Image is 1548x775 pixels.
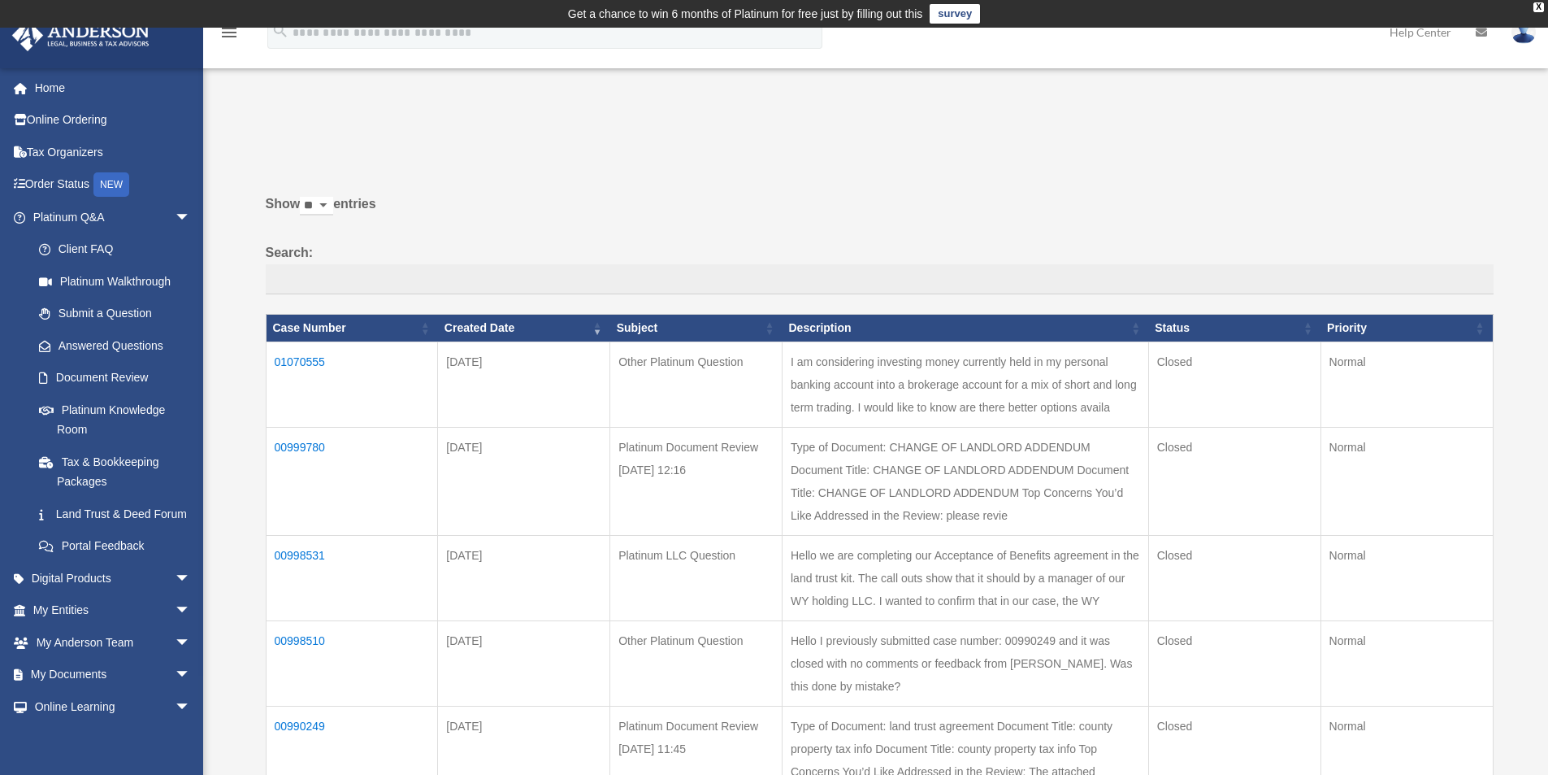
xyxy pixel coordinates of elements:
td: 00998510 [266,620,438,706]
a: Platinum Q&Aarrow_drop_down [11,201,207,233]
label: Search: [266,242,1494,295]
th: Case Number: activate to sort column ascending [266,315,438,342]
a: Portal Feedback [23,530,207,563]
td: Normal [1320,535,1493,620]
td: Other Platinum Question [610,620,783,706]
a: Submit a Question [23,298,207,330]
a: My Documentsarrow_drop_down [11,659,215,691]
td: I am considering investing money currently held in my personal banking account into a brokerage a... [782,342,1148,427]
td: Other Platinum Question [610,342,783,427]
a: Document Review [23,362,207,394]
span: arrow_drop_down [175,562,207,595]
td: Type of Document: CHANGE OF LANDLORD ADDENDUM Document Title: CHANGE OF LANDLORD ADDENDUM Documen... [782,427,1148,535]
a: Online Learningarrow_drop_down [11,690,215,723]
a: My Entitiesarrow_drop_down [11,594,215,627]
td: Normal [1320,427,1493,535]
a: Client FAQ [23,233,207,266]
i: menu [219,23,239,42]
span: arrow_drop_down [175,201,207,234]
td: 00998531 [266,535,438,620]
span: arrow_drop_down [175,626,207,660]
a: Answered Questions [23,329,199,362]
td: [DATE] [438,342,610,427]
span: arrow_drop_down [175,594,207,628]
th: Priority: activate to sort column ascending [1320,315,1493,342]
div: close [1533,2,1544,12]
td: Platinum Document Review [DATE] 12:16 [610,427,783,535]
div: Get a chance to win 6 months of Platinum for free just by filling out this [568,4,923,24]
td: Normal [1320,342,1493,427]
th: Created Date: activate to sort column ascending [438,315,610,342]
td: Closed [1148,620,1320,706]
a: Tax Organizers [11,136,215,168]
td: Hello we are completing our Acceptance of Benefits agreement in the land trust kit. The call outs... [782,535,1148,620]
td: [DATE] [438,620,610,706]
td: Closed [1148,342,1320,427]
a: menu [219,28,239,42]
span: arrow_drop_down [175,659,207,692]
td: [DATE] [438,535,610,620]
td: Normal [1320,620,1493,706]
a: Land Trust & Deed Forum [23,498,207,530]
td: [DATE] [438,427,610,535]
a: Order StatusNEW [11,168,215,202]
td: Closed [1148,535,1320,620]
a: Home [11,72,215,104]
td: Closed [1148,427,1320,535]
img: User Pic [1511,20,1536,44]
span: arrow_drop_down [175,690,207,724]
select: Showentries [300,197,333,216]
td: Platinum LLC Question [610,535,783,620]
th: Description: activate to sort column ascending [782,315,1148,342]
a: Tax & Bookkeeping Packages [23,446,207,498]
td: 00999780 [266,427,438,535]
a: My Anderson Teamarrow_drop_down [11,626,215,659]
input: Search: [266,264,1494,295]
label: Show entries [266,193,1494,232]
a: Platinum Walkthrough [23,265,207,298]
th: Subject: activate to sort column ascending [610,315,783,342]
a: Platinum Knowledge Room [23,394,207,446]
img: Anderson Advisors Platinum Portal [7,20,154,51]
a: Online Ordering [11,104,215,137]
td: Hello I previously submitted case number: 00990249 and it was closed with no comments or feedback... [782,620,1148,706]
a: Digital Productsarrow_drop_down [11,562,215,594]
div: NEW [93,172,129,197]
th: Status: activate to sort column ascending [1148,315,1320,342]
a: survey [930,4,980,24]
i: search [271,22,289,40]
td: 01070555 [266,342,438,427]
